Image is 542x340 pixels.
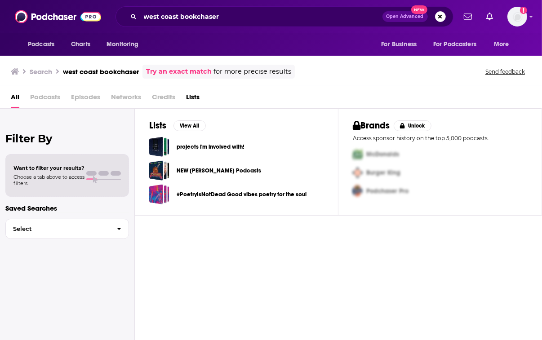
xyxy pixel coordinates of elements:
h2: Brands [353,120,390,131]
img: Podchaser - Follow, Share and Rate Podcasts [15,8,101,25]
span: Logged in as mfurr [507,7,527,26]
span: Podcasts [28,38,54,51]
span: Monitoring [107,38,138,51]
span: Choose a tab above to access filters. [13,174,84,186]
a: NEW [PERSON_NAME] Podcasts [177,166,261,176]
a: Charts [65,36,96,53]
a: Lists [186,90,200,108]
a: ListsView All [149,120,206,131]
button: open menu [488,36,520,53]
img: User Profile [507,7,527,26]
button: Show profile menu [507,7,527,26]
a: Try an exact match [146,66,212,77]
button: Unlock [394,120,432,131]
span: McDonalds [366,150,399,158]
img: Third Pro Logo [349,182,366,200]
button: View All [173,120,206,131]
span: Podcasts [30,90,60,108]
button: Open AdvancedNew [382,11,428,22]
span: Podchaser Pro [366,187,409,195]
span: Select [6,226,110,232]
button: open menu [427,36,489,53]
span: Want to filter your results? [13,165,84,171]
div: Search podcasts, credits, & more... [116,6,453,27]
a: projects i'm involved with! [177,142,244,152]
button: open menu [375,36,428,53]
h2: Filter By [5,132,129,145]
svg: Add a profile image [520,7,527,14]
a: Show notifications dropdown [460,9,475,24]
a: projects i'm involved with! [149,137,169,157]
span: Episodes [71,90,100,108]
span: for more precise results [213,66,291,77]
a: #PoetryIsNotDead Good vibes poetry for the soul [177,190,307,199]
span: For Podcasters [433,38,476,51]
p: Access sponsor history on the top 5,000 podcasts. [353,135,527,141]
span: More [494,38,509,51]
button: open menu [100,36,150,53]
span: New [411,5,427,14]
a: All [11,90,19,108]
button: open menu [22,36,66,53]
span: Credits [152,90,175,108]
a: Show notifications dropdown [483,9,497,24]
span: For Business [381,38,417,51]
span: Burger King [366,169,400,177]
h2: Lists [149,120,166,131]
button: Send feedback [483,68,528,75]
input: Search podcasts, credits, & more... [140,9,382,24]
img: First Pro Logo [349,145,366,163]
img: Second Pro Logo [349,163,366,182]
span: Open Advanced [387,14,424,19]
p: Saved Searches [5,204,129,212]
a: #PoetryIsNotDead Good vibes poetry for the soul [149,184,169,204]
button: Select [5,219,129,239]
a: NEW Jessica Podcasts [149,160,169,181]
span: Charts [71,38,90,51]
h3: west coast bookchaser [63,67,139,76]
h3: Search [30,67,52,76]
span: Networks [111,90,141,108]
